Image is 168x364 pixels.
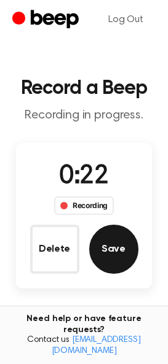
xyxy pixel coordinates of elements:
[52,336,141,355] a: [EMAIL_ADDRESS][DOMAIN_NAME]
[30,225,79,274] button: Delete Audio Record
[59,164,108,190] span: 0:22
[10,108,158,123] p: Recording in progress.
[89,225,138,274] button: Save Audio Record
[7,335,161,357] span: Contact us
[10,79,158,98] h1: Record a Beep
[96,5,156,34] a: Log Out
[12,8,82,32] a: Beep
[54,196,114,215] div: Recording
